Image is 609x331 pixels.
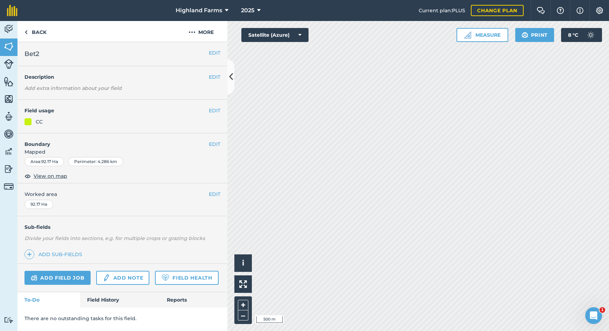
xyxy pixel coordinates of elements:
[522,31,528,39] img: svg+xml;base64,PHN2ZyB4bWxucz0iaHR0cDovL3d3dy53My5vcmcvMjAwMC9zdmciIHdpZHRoPSIxOSIgaGVpZ2h0PSIyNC...
[464,31,471,38] img: Ruler icon
[4,111,14,122] img: svg+xml;base64,PD94bWwgdmVyc2lvbj0iMS4wIiBlbmNvZGluZz0idXRmLTgiPz4KPCEtLSBHZW5lcmF0b3I6IEFkb2JlIE...
[209,140,220,148] button: EDIT
[209,107,220,114] button: EDIT
[36,118,43,126] div: CC
[24,73,220,81] h4: Description
[4,182,14,191] img: svg+xml;base64,PD94bWwgdmVyc2lvbj0iMS4wIiBlbmNvZGluZz0idXRmLTgiPz4KPCEtLSBHZW5lcmF0b3I6IEFkb2JlIE...
[102,274,110,282] img: svg+xml;base64,PD94bWwgdmVyc2lvbj0iMS4wIiBlbmNvZGluZz0idXRmLTgiPz4KPCEtLSBHZW5lcmF0b3I6IEFkb2JlIE...
[561,28,602,42] button: 8 °C
[189,28,196,36] img: svg+xml;base64,PHN2ZyB4bWxucz0iaHR0cDovL3d3dy53My5vcmcvMjAwMC9zdmciIHdpZHRoPSIyMCIgaGVpZ2h0PSIyNC...
[238,300,248,310] button: +
[238,310,248,321] button: –
[234,254,252,272] button: i
[24,271,91,285] a: Add field job
[17,133,209,148] h4: Boundary
[568,28,578,42] span: 8 ° C
[515,28,554,42] button: Print
[209,190,220,198] button: EDIT
[585,307,602,324] iframe: Intercom live chat
[4,94,14,104] img: svg+xml;base64,PHN2ZyB4bWxucz0iaHR0cDovL3d3dy53My5vcmcvMjAwMC9zdmciIHdpZHRoPSI1NiIgaGVpZ2h0PSI2MC...
[24,235,205,241] em: Divide your fields into sections, e.g. for multiple crops or grazing blocks
[556,7,565,14] img: A question mark icon
[4,129,14,139] img: svg+xml;base64,PD94bWwgdmVyc2lvbj0iMS4wIiBlbmNvZGluZz0idXRmLTgiPz4KPCEtLSBHZW5lcmF0b3I6IEFkb2JlIE...
[4,164,14,174] img: svg+xml;base64,PD94bWwgdmVyc2lvbj0iMS4wIiBlbmNvZGluZz0idXRmLTgiPz4KPCEtLSBHZW5lcmF0b3I6IEFkb2JlIE...
[471,5,524,16] a: Change plan
[34,172,67,180] span: View on map
[176,6,222,15] span: Highland Farms
[24,107,209,114] h4: Field usage
[175,21,227,42] button: More
[537,7,545,14] img: Two speech bubbles overlapping with the left bubble in the forefront
[24,49,39,59] span: Bet2
[242,259,244,267] span: i
[24,200,53,209] div: 92.17 Ha
[17,21,54,42] a: Back
[456,28,508,42] button: Measure
[209,49,220,57] button: EDIT
[600,307,605,313] span: 1
[241,28,309,42] button: Satellite (Azure)
[239,280,247,288] img: Four arrows, one pointing top left, one top right, one bottom right and the last bottom left
[24,190,220,198] span: Worked area
[96,271,149,285] a: Add note
[7,5,17,16] img: fieldmargin Logo
[241,6,254,15] span: 2025
[584,28,598,42] img: svg+xml;base64,PD94bWwgdmVyc2lvbj0iMS4wIiBlbmNvZGluZz0idXRmLTgiPz4KPCEtLSBHZW5lcmF0b3I6IEFkb2JlIE...
[24,315,220,322] p: There are no outstanding tasks for this field.
[4,41,14,52] img: svg+xml;base64,PHN2ZyB4bWxucz0iaHR0cDovL3d3dy53My5vcmcvMjAwMC9zdmciIHdpZHRoPSI1NiIgaGVpZ2h0PSI2MC...
[24,172,67,180] button: View on map
[160,292,227,308] a: Reports
[17,292,80,308] a: To-Do
[576,6,583,15] img: svg+xml;base64,PHN2ZyB4bWxucz0iaHR0cDovL3d3dy53My5vcmcvMjAwMC9zdmciIHdpZHRoPSIxNyIgaGVpZ2h0PSIxNy...
[209,73,220,81] button: EDIT
[24,157,64,166] div: Area : 92.17 Ha
[27,250,32,259] img: svg+xml;base64,PHN2ZyB4bWxucz0iaHR0cDovL3d3dy53My5vcmcvMjAwMC9zdmciIHdpZHRoPSIxNCIgaGVpZ2h0PSIyNC...
[24,249,85,259] a: Add sub-fields
[155,271,218,285] a: Field Health
[68,157,123,166] div: Perimeter : 4.286 km
[4,24,14,34] img: svg+xml;base64,PD94bWwgdmVyc2lvbj0iMS4wIiBlbmNvZGluZz0idXRmLTgiPz4KPCEtLSBHZW5lcmF0b3I6IEFkb2JlIE...
[80,292,160,308] a: Field History
[4,317,14,323] img: svg+xml;base64,PD94bWwgdmVyc2lvbj0iMS4wIiBlbmNvZGluZz0idXRmLTgiPz4KPCEtLSBHZW5lcmF0b3I6IEFkb2JlIE...
[595,7,604,14] img: A cog icon
[4,146,14,157] img: svg+xml;base64,PD94bWwgdmVyc2lvbj0iMS4wIiBlbmNvZGluZz0idXRmLTgiPz4KPCEtLSBHZW5lcmF0b3I6IEFkb2JlIE...
[419,7,465,14] span: Current plan : PLUS
[4,76,14,87] img: svg+xml;base64,PHN2ZyB4bWxucz0iaHR0cDovL3d3dy53My5vcmcvMjAwMC9zdmciIHdpZHRoPSI1NiIgaGVpZ2h0PSI2MC...
[24,172,31,180] img: svg+xml;base64,PHN2ZyB4bWxucz0iaHR0cDovL3d3dy53My5vcmcvMjAwMC9zdmciIHdpZHRoPSIxOCIgaGVpZ2h0PSIyNC...
[31,274,37,282] img: svg+xml;base64,PD94bWwgdmVyc2lvbj0iMS4wIiBlbmNvZGluZz0idXRmLTgiPz4KPCEtLSBHZW5lcmF0b3I6IEFkb2JlIE...
[24,28,28,36] img: svg+xml;base64,PHN2ZyB4bWxucz0iaHR0cDovL3d3dy53My5vcmcvMjAwMC9zdmciIHdpZHRoPSI5IiBoZWlnaHQ9IjI0Ii...
[17,148,227,156] span: Mapped
[24,85,122,91] em: Add extra information about your field
[4,59,14,69] img: svg+xml;base64,PD94bWwgdmVyc2lvbj0iMS4wIiBlbmNvZGluZz0idXRmLTgiPz4KPCEtLSBHZW5lcmF0b3I6IEFkb2JlIE...
[17,223,227,231] h4: Sub-fields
